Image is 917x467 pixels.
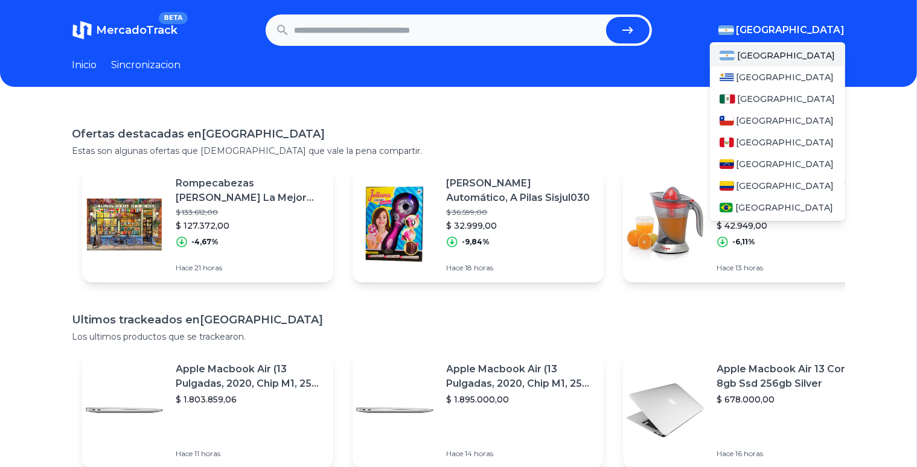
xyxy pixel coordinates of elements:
[192,237,219,247] p: -4,67%
[736,136,834,148] span: [GEOGRAPHIC_DATA]
[710,153,845,175] a: Venezuela[GEOGRAPHIC_DATA]
[353,368,437,453] img: Featured image
[72,331,845,343] p: Los ultimos productos que se trackearon.
[447,362,594,391] p: Apple Macbook Air (13 Pulgadas, 2020, Chip M1, 256 Gb De Ssd, 8 Gb De Ram) - Plata
[82,368,167,453] img: Featured image
[710,110,845,132] a: Chile[GEOGRAPHIC_DATA]
[112,58,181,72] a: Sincronizacion
[447,393,594,405] p: $ 1.895.000,00
[72,125,845,142] h1: Ofertas destacadas en [GEOGRAPHIC_DATA]
[720,181,734,191] img: Colombia
[736,23,845,37] span: [GEOGRAPHIC_DATA]
[72,21,92,40] img: MercadoTrack
[718,25,734,35] img: Argentina
[82,167,333,282] a: Featured imageRompecabezas [PERSON_NAME] La Mejor Librería Del Mundo 18583 De 5000 Piezas$ 133.61...
[710,45,845,66] a: Argentina[GEOGRAPHIC_DATA]
[72,58,97,72] a: Inicio
[718,23,845,37] button: [GEOGRAPHIC_DATA]
[733,237,756,247] p: -6,11%
[353,182,437,267] img: Featured image
[623,167,874,282] a: Featured imageExprimidor [PERSON_NAME] Ae920 Citrijug 40w$ 45.745,00$ 42.949,00-6,11%Hace 13 horas
[720,94,735,104] img: Mexico
[176,176,324,205] p: Rompecabezas [PERSON_NAME] La Mejor Librería Del Mundo 18583 De 5000 Piezas
[720,51,735,60] img: Argentina
[736,180,834,192] span: [GEOGRAPHIC_DATA]
[720,159,734,169] img: Venezuela
[717,393,864,405] p: $ 678.000,00
[72,145,845,157] p: Estas son algunas ofertas que [DEMOGRAPHIC_DATA] que vale la pena compartir.
[176,208,324,217] p: $ 133.612,00
[736,71,834,83] span: [GEOGRAPHIC_DATA]
[736,115,834,127] span: [GEOGRAPHIC_DATA]
[717,263,864,273] p: Hace 13 horas
[72,311,845,328] h1: Ultimos trackeados en [GEOGRAPHIC_DATA]
[97,24,178,37] span: MercadoTrack
[710,175,845,197] a: Colombia[GEOGRAPHIC_DATA]
[447,263,594,273] p: Hace 18 horas
[72,21,178,40] a: MercadoTrackBETA
[176,263,324,273] p: Hace 21 horas
[720,138,734,147] img: Peru
[720,72,734,82] img: Uruguay
[447,176,594,205] p: [PERSON_NAME] Automático, A Pilas Sisjul030
[176,393,324,405] p: $ 1.803.859,06
[710,197,845,218] a: Brasil[GEOGRAPHIC_DATA]
[710,66,845,88] a: Uruguay[GEOGRAPHIC_DATA]
[710,88,845,110] a: Mexico[GEOGRAPHIC_DATA]
[447,449,594,459] p: Hace 14 horas
[176,220,324,232] p: $ 127.372,00
[717,449,864,459] p: Hace 16 horas
[82,182,167,267] img: Featured image
[447,208,594,217] p: $ 36.599,00
[717,362,864,391] p: Apple Macbook Air 13 Core I5 8gb Ssd 256gb Silver
[736,158,834,170] span: [GEOGRAPHIC_DATA]
[735,202,833,214] span: [GEOGRAPHIC_DATA]
[720,116,734,125] img: Chile
[462,237,490,247] p: -9,84%
[176,449,324,459] p: Hace 11 horas
[623,368,708,453] img: Featured image
[159,12,187,24] span: BETA
[353,167,604,282] a: Featured image[PERSON_NAME] Automático, A Pilas Sisjul030$ 36.599,00$ 32.999,00-9,84%Hace 18 horas
[717,220,864,232] p: $ 42.949,00
[720,203,733,212] img: Brasil
[737,49,835,62] span: [GEOGRAPHIC_DATA]
[623,182,708,267] img: Featured image
[710,132,845,153] a: Peru[GEOGRAPHIC_DATA]
[176,362,324,391] p: Apple Macbook Air (13 Pulgadas, 2020, Chip M1, 256 Gb De Ssd, 8 Gb De Ram) - Plata
[447,220,594,232] p: $ 32.999,00
[738,93,836,105] span: [GEOGRAPHIC_DATA]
